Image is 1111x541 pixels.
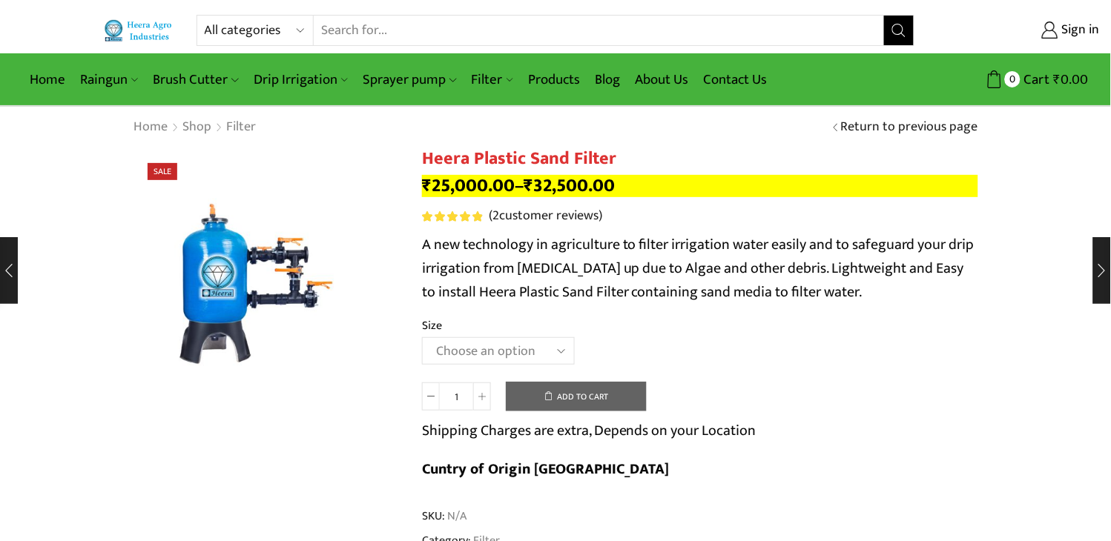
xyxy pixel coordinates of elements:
[133,118,168,137] a: Home
[422,508,978,525] span: SKU:
[133,118,257,137] nav: Breadcrumb
[524,170,533,201] span: ₹
[929,66,1089,93] a: 0 Cart ₹0.00
[422,211,482,222] div: Rated 5.00 out of 5
[422,317,442,334] label: Size
[489,207,602,226] a: (2customer reviews)
[422,148,978,170] h1: Heera Plastic Sand Filter
[422,211,485,222] span: 2
[506,382,647,411] button: Add to cart
[225,118,257,137] a: Filter
[246,62,355,97] a: Drip Irrigation
[422,170,432,201] span: ₹
[422,457,670,482] b: Cuntry of Origin [GEOGRAPHIC_DATA]
[696,62,774,97] a: Contact Us
[937,17,1100,44] a: Sign in
[464,62,521,97] a: Filter
[73,62,145,97] a: Raingun
[1021,70,1050,90] span: Cart
[22,62,73,97] a: Home
[182,118,212,137] a: Shop
[445,508,467,525] span: N/A
[422,211,482,222] span: Rated out of 5 based on customer ratings
[422,170,515,201] bdi: 25,000.00
[884,16,914,45] button: Search button
[145,62,245,97] a: Brush Cutter
[148,163,177,180] span: Sale
[587,62,627,97] a: Blog
[841,118,978,137] a: Return to previous page
[422,175,978,197] p: –
[422,233,978,304] p: A new technology in agriculture to filter irrigation water easily and to safeguard your drip irri...
[1054,68,1061,91] span: ₹
[1005,71,1021,87] span: 0
[524,170,615,201] bdi: 32,500.00
[1054,68,1089,91] bdi: 0.00
[314,16,884,45] input: Search for...
[521,62,587,97] a: Products
[355,62,464,97] a: Sprayer pump
[627,62,696,97] a: About Us
[440,382,473,411] input: Product quantity
[422,419,756,442] p: Shipping Charges are extra, Depends on your Location
[492,205,499,227] span: 2
[1058,21,1100,40] span: Sign in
